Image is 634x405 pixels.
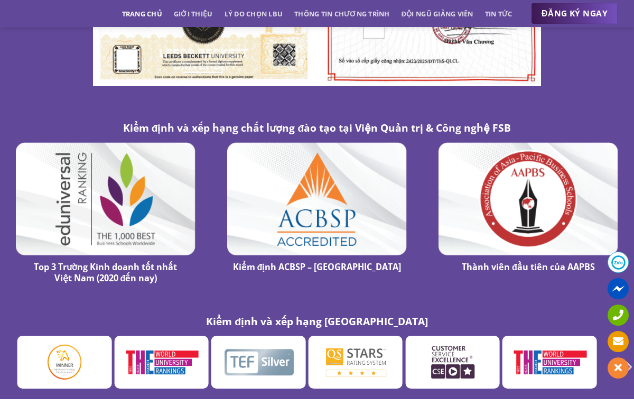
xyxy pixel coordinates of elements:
h4: Top 3 Trường Kinh doanh tốt nhất Việt Nam (2020 đến nay) [21,262,190,284]
strong: Kiểm định và xếp hạng [GEOGRAPHIC_DATA] [206,314,428,328]
a: Trang chủ [122,4,162,23]
a: Giới thiệu [174,4,213,23]
a: Đội ngũ giảng viên [402,4,473,23]
a: ĐĂNG KÝ NGAY [531,3,618,24]
a: Tin tức [485,4,512,23]
span: ĐĂNG KÝ NGAY [542,7,608,20]
strong: Kiểm định và xếp hạng chất lượng đào tạo tại Viện Quản trị & Công nghệ FSB [123,121,511,135]
h4: Kiểm định ACBSP – [GEOGRAPHIC_DATA] [232,262,402,273]
a: Lý do chọn LBU [225,4,283,23]
h4: Thành viên đầu tiên của AAPBS [444,262,613,273]
a: Thông tin chương trình [294,4,390,23]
